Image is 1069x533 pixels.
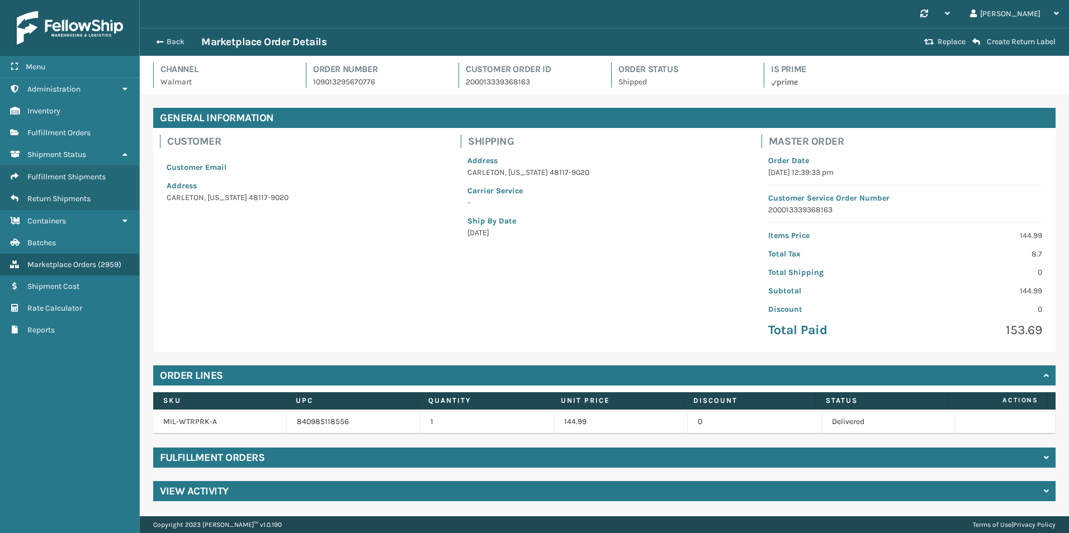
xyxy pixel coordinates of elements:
[27,216,66,226] span: Containers
[973,516,1056,533] div: |
[27,128,91,137] span: Fulfillment Orders
[924,38,934,46] i: Replace
[768,230,898,241] p: Items Price
[693,396,805,406] label: Discount
[27,150,86,159] span: Shipment Status
[27,282,79,291] span: Shipment Cost
[160,76,292,88] p: Walmart
[768,285,898,297] p: Subtotal
[167,192,441,203] p: CARLETON , [US_STATE] 48117-9020
[27,84,81,94] span: Administration
[160,484,229,498] h4: View Activity
[98,260,121,269] span: ( 2959 )
[27,260,96,269] span: Marketplace Orders
[420,410,554,434] td: 1
[287,410,420,434] td: 840985118556
[768,322,898,339] p: Total Paid
[768,166,1042,178] p: [DATE] 12:39:33 pm
[912,285,1042,297] p: 144.99
[466,76,598,88] p: 200013339368163
[826,396,938,406] label: Status
[771,63,903,76] h4: Is Prime
[467,215,741,227] p: Ship By Date
[163,417,217,426] a: MIL-WTRPRK-A
[468,135,748,148] h4: Shipping
[561,396,673,406] label: Unit Price
[313,63,445,76] h4: Order Number
[1013,521,1056,529] a: Privacy Policy
[467,197,741,208] p: -
[467,166,741,178] p: CARLETON , [US_STATE] 48117-9020
[27,303,82,313] span: Rate Calculator
[769,135,1049,148] h4: Master Order
[768,266,898,278] p: Total Shipping
[912,322,1042,339] p: 153.69
[921,37,969,47] button: Replace
[26,62,45,72] span: Menu
[973,521,1011,529] a: Terms of Use
[768,155,1042,166] p: Order Date
[688,410,821,434] td: 0
[768,303,898,315] p: Discount
[163,396,275,406] label: SKU
[17,11,123,45] img: logo
[912,230,1042,241] p: 144.99
[972,37,980,46] i: Create Return Label
[618,76,750,88] p: Shipped
[912,303,1042,315] p: 0
[912,248,1042,260] p: 8.7
[467,185,741,197] p: Carrier Service
[160,63,292,76] h4: Channel
[428,396,540,406] label: Quantity
[27,106,60,116] span: Inventory
[153,108,1056,128] h4: General Information
[167,181,197,191] span: Address
[150,37,201,47] button: Back
[167,161,441,173] p: Customer Email
[160,451,264,464] h4: Fulfillment Orders
[969,37,1059,47] button: Create Return Label
[27,172,106,182] span: Fulfillment Shipments
[27,194,91,203] span: Return Shipments
[618,63,750,76] h4: Order Status
[466,63,598,76] h4: Customer Order Id
[912,266,1042,278] p: 0
[167,135,447,148] h4: Customer
[201,35,327,49] h3: Marketplace Order Details
[160,369,223,382] h4: Order Lines
[153,516,282,533] p: Copyright 2023 [PERSON_NAME]™ v 1.0.190
[768,204,1042,216] p: 200013339368163
[467,227,741,239] p: [DATE]
[27,238,56,248] span: Batches
[768,248,898,260] p: Total Tax
[467,156,498,165] span: Address
[768,192,1042,204] p: Customer Service Order Number
[27,325,55,335] span: Reports
[952,391,1045,410] span: Actions
[554,410,688,434] td: 144.99
[822,410,956,434] td: Delivered
[296,396,408,406] label: UPC
[313,76,445,88] p: 109013295670776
